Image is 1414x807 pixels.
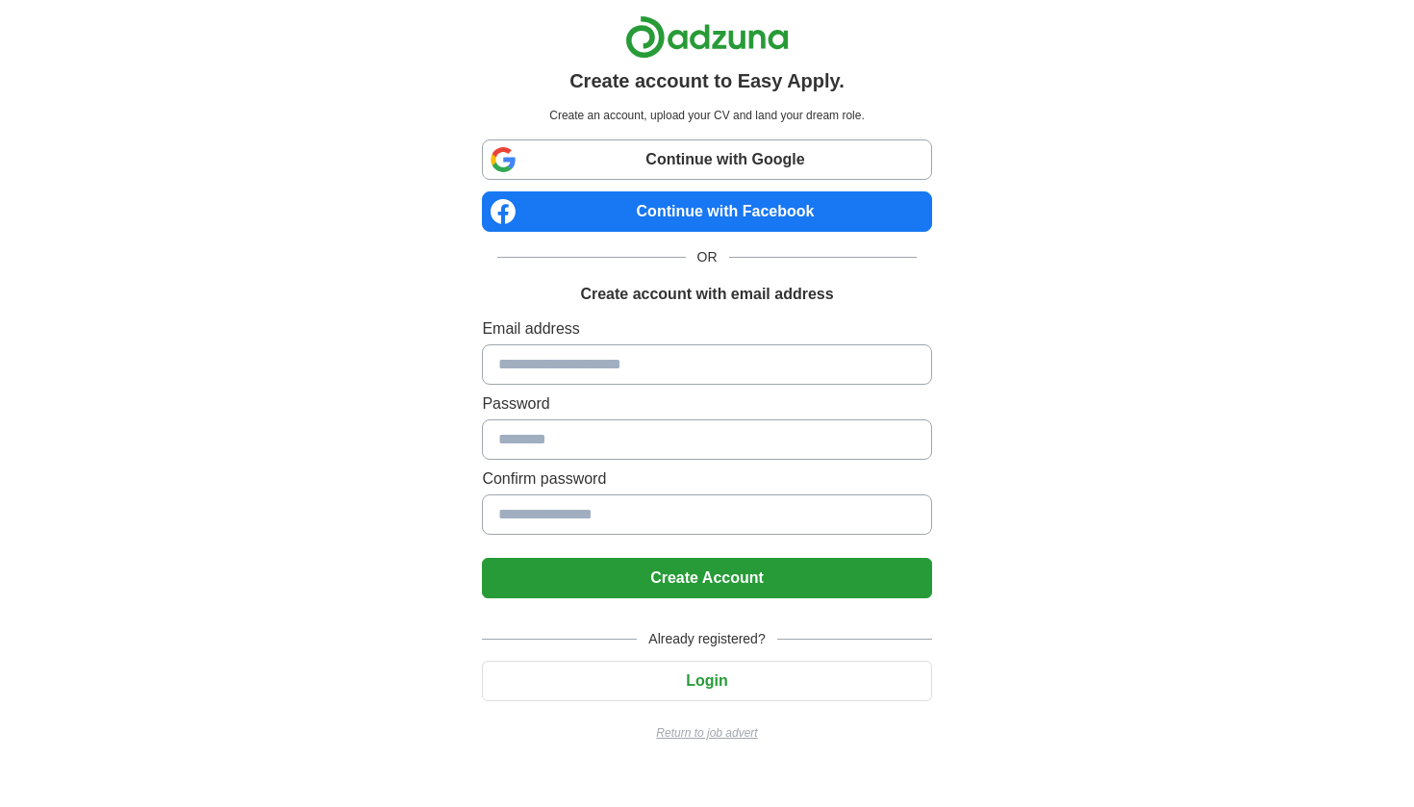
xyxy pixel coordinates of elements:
span: Already registered? [637,629,776,649]
h1: Create account with email address [580,283,833,306]
p: Create an account, upload your CV and land your dream role. [486,107,927,124]
a: Return to job advert [482,724,931,742]
img: Adzuna logo [625,15,789,59]
label: Password [482,392,931,416]
label: Email address [482,317,931,340]
button: Login [482,661,931,701]
span: OR [686,247,729,267]
a: Login [482,672,931,689]
a: Continue with Facebook [482,191,931,232]
a: Continue with Google [482,139,931,180]
button: Create Account [482,558,931,598]
label: Confirm password [482,467,931,491]
h1: Create account to Easy Apply. [569,66,845,95]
